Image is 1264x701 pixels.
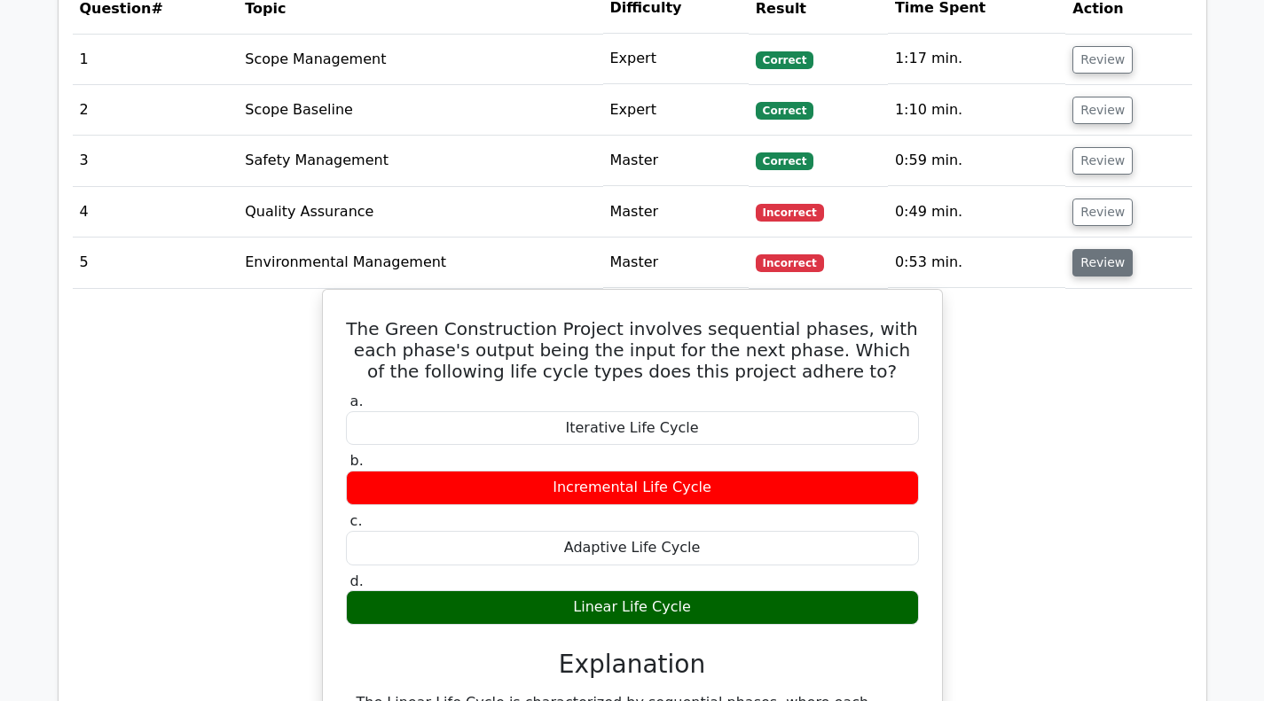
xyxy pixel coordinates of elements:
[756,51,813,69] span: Correct
[603,136,749,186] td: Master
[73,85,239,136] td: 2
[603,187,749,238] td: Master
[350,393,364,409] span: a.
[756,204,824,222] span: Incorrect
[888,34,1065,84] td: 1:17 min.
[238,187,602,238] td: Quality Assurance
[350,512,363,529] span: c.
[1072,199,1133,226] button: Review
[603,238,749,288] td: Master
[73,136,239,186] td: 3
[1072,147,1133,175] button: Review
[357,650,908,680] h3: Explanation
[350,452,364,469] span: b.
[238,85,602,136] td: Scope Baseline
[238,238,602,288] td: Environmental Management
[344,318,921,382] h5: The Green Construction Project involves sequential phases, with each phase's output being the inp...
[346,411,919,446] div: Iterative Life Cycle
[346,531,919,565] div: Adaptive Life Cycle
[238,34,602,84] td: Scope Management
[603,34,749,84] td: Expert
[346,590,919,625] div: Linear Life Cycle
[888,85,1065,136] td: 1:10 min.
[350,572,364,589] span: d.
[888,238,1065,288] td: 0:53 min.
[603,85,749,136] td: Expert
[73,238,239,288] td: 5
[888,136,1065,186] td: 0:59 min.
[73,187,239,238] td: 4
[1072,249,1133,277] button: Review
[888,187,1065,238] td: 0:49 min.
[756,152,813,170] span: Correct
[238,136,602,186] td: Safety Management
[73,34,239,84] td: 1
[756,254,824,272] span: Incorrect
[1072,46,1133,74] button: Review
[1072,97,1133,124] button: Review
[756,102,813,120] span: Correct
[346,471,919,505] div: Incremental Life Cycle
